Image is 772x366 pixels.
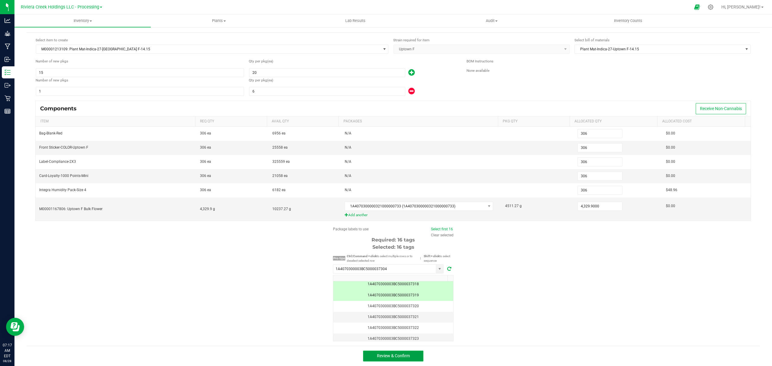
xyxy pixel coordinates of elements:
span: (ea) [267,59,273,64]
a: Plants [151,14,287,27]
span: 6182 ea [272,188,286,192]
span: Inventory Counts [606,18,650,24]
a: Inventory Counts [560,14,696,27]
span: $0.00 [666,174,675,178]
span: N/A [345,188,351,192]
a: Select first 16 [431,227,453,231]
inline-svg: Grow [5,30,11,36]
button: Receive Non-Cannabis [696,103,746,114]
span: Select bill of materials [574,38,609,42]
span: Pro tips [333,256,345,260]
th: Req Qty [195,116,267,127]
span: 25558 ea [272,145,288,150]
span: Refresh tags [445,265,454,273]
span: 4,329.9 g [200,207,215,211]
span: BOM Instructions [467,59,493,63]
span: $0.00 [666,159,675,164]
span: Plant Mat-Indica-27-Uptown F-14.15 [575,45,743,53]
iframe: Resource center [6,318,24,336]
th: Allocated Cost [657,116,745,127]
span: (ea) [267,78,273,83]
span: $48.96 [666,188,677,192]
a: Audit [423,14,560,27]
th: Avail Qty [267,116,339,127]
span: Strain required for item [393,38,429,42]
span: | [417,256,424,260]
span: Number of new packages to create [36,78,68,83]
th: Allocated Qty [570,116,657,127]
div: 1A4070300003BC5000037320 [337,303,450,309]
inline-svg: Reports [5,108,11,114]
div: 1A4070300003BC5000037319 [337,292,450,298]
span: to select sequence [424,254,450,262]
span: to select multiple rows or to deselect selected row [347,254,413,262]
div: 1A4070300003BC5000037323 [337,336,450,342]
span: Riviera Creek Holdings LLC - Processing [21,5,99,10]
span: N/A [345,174,351,178]
th: Packages [338,116,498,127]
span: Remove output [405,90,415,95]
span: Review & Confirm [377,353,410,358]
span: N/A [345,159,351,164]
span: Hi, [PERSON_NAME]! [721,5,761,9]
span: Plants [151,18,287,24]
span: Open Ecommerce Menu [690,1,704,13]
span: Bag-Blank-Red [39,131,62,135]
div: 1A4070300003BC5000037321 [337,314,450,320]
div: 1A4070300003BC5000037322 [337,325,450,331]
inline-svg: Inventory [5,69,11,75]
span: 21058 ea [272,174,288,178]
span: Integra Humidity Pack-Size 4 [39,188,86,192]
span: Number of new packages to create [36,59,68,64]
inline-svg: Retail [5,95,11,101]
div: Components [40,105,81,112]
p: 07:17 AM EDT [3,342,12,359]
input: Search Tags [333,265,436,273]
span: Package labels to use [333,227,369,231]
span: $0.00 [666,131,675,135]
span: 306 ea [200,145,211,150]
span: None available [467,68,489,73]
span: 10237.27 g [272,207,291,211]
th: Pkg Qty [498,116,570,127]
inline-svg: Manufacturing [5,43,11,49]
span: Lab Results [337,18,374,24]
span: Quantity per package (ea) [249,78,267,83]
span: 306 ea [200,188,211,192]
div: 1A4070300003BC5000037318 [337,281,450,287]
span: Inventory [14,18,151,24]
span: $0.00 [666,204,675,208]
span: Add new output [405,72,415,76]
inline-svg: Analytics [5,17,11,24]
a: Inventory [14,14,151,27]
span: 6956 ea [272,131,286,135]
div: Manage settings [707,4,714,10]
span: Receive Non-Cannabis [700,106,742,111]
button: Review & Confirm [363,351,423,361]
strong: Ctrl/Command + click [347,254,377,258]
inline-svg: Outbound [5,82,11,88]
div: Required: 16 tags [333,236,454,244]
span: 306 ea [200,159,211,164]
div: Selected: 16 tags [333,244,454,251]
span: N/A [345,131,351,135]
span: $0.00 [666,145,675,150]
span: 306 ea [200,174,211,178]
span: Add another [345,212,498,218]
span: Front Sticker-COLOR-Uptown F [39,145,88,150]
span: 4511.27 g [505,204,522,208]
span: M00001213109: Plant Mat-Indica-27-[GEOGRAPHIC_DATA] F-14.15 [36,45,381,53]
p: 08/28 [3,359,12,363]
span: 306 ea [200,131,211,135]
span: Card-Loyalty-1000 Points-Mini [39,174,88,178]
span: 1A4070300000321000000733 (1A4070300000321000000733) [345,202,486,210]
span: N/A [345,145,351,150]
span: Audit [424,18,559,24]
strong: Shift + click [424,254,439,258]
a: Lab Results [287,14,423,27]
span: Label-Compliance-2X3 [39,159,76,164]
span: 325559 ea [272,159,290,164]
span: M00001167806: Uptown F Bulk Flower [39,207,103,211]
span: Quantity per package (ea) [249,59,267,64]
